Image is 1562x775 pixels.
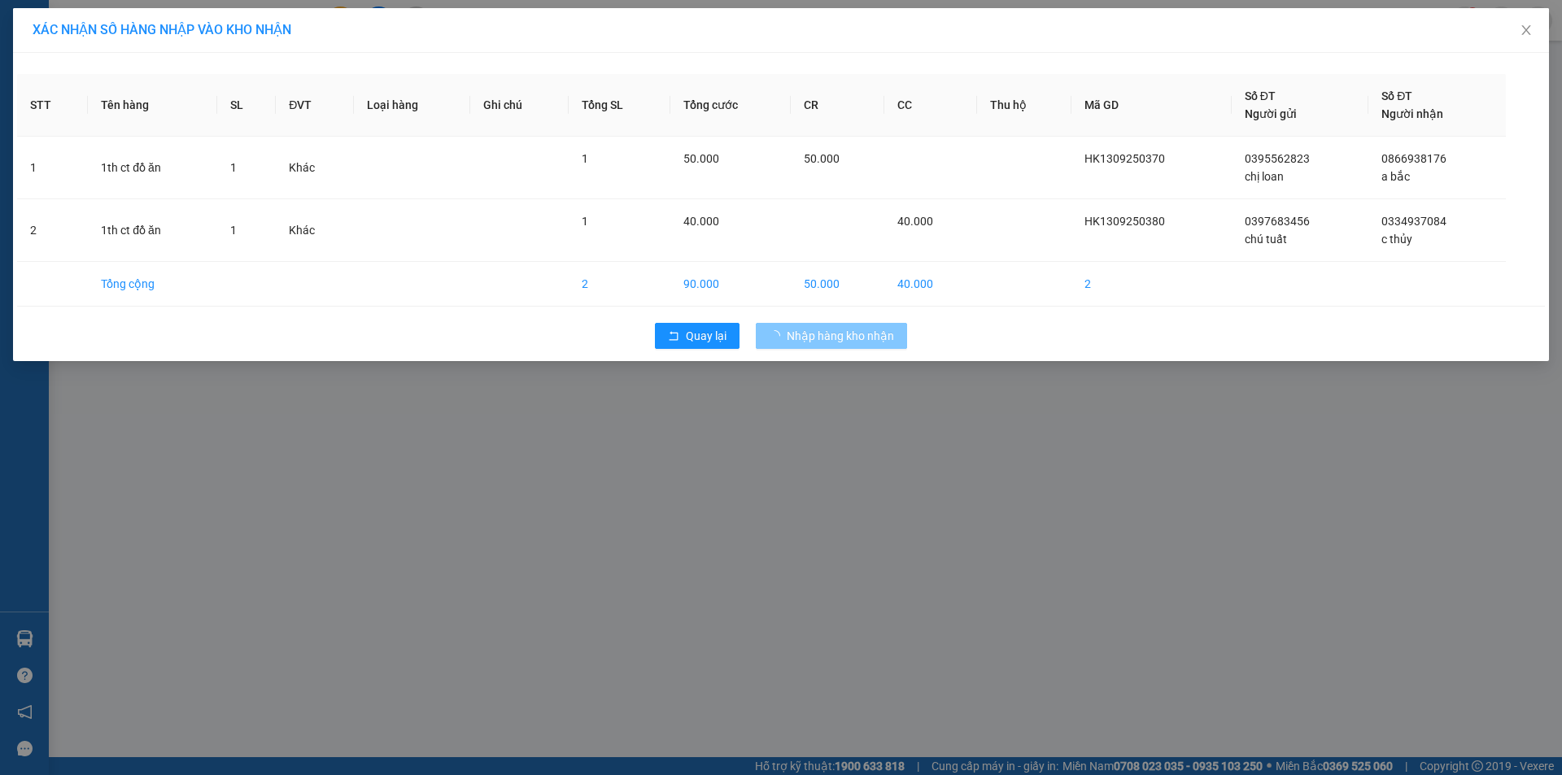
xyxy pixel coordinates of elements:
[230,224,237,237] span: 1
[470,74,568,137] th: Ghi chú
[655,323,740,349] button: rollbackQuay lại
[670,262,792,307] td: 90.000
[1245,215,1310,228] span: 0397683456
[17,74,88,137] th: STT
[230,161,237,174] span: 1
[884,262,977,307] td: 40.000
[88,74,217,137] th: Tên hàng
[1071,262,1232,307] td: 2
[1520,24,1533,37] span: close
[686,327,726,345] span: Quay lại
[1245,89,1276,102] span: Số ĐT
[1381,215,1446,228] span: 0334937084
[791,74,884,137] th: CR
[1084,215,1165,228] span: HK1309250380
[1071,74,1232,137] th: Mã GD
[88,262,217,307] td: Tổng cộng
[670,74,792,137] th: Tổng cước
[1381,89,1412,102] span: Số ĐT
[884,74,977,137] th: CC
[17,137,88,199] td: 1
[683,152,719,165] span: 50.000
[17,199,88,262] td: 2
[33,22,291,37] span: XÁC NHẬN SỐ HÀNG NHẬP VÀO KHO NHẬN
[569,262,670,307] td: 2
[1381,107,1443,120] span: Người nhận
[276,199,354,262] td: Khác
[88,137,217,199] td: 1th ct đồ ăn
[1084,152,1165,165] span: HK1309250370
[276,74,354,137] th: ĐVT
[804,152,840,165] span: 50.000
[1245,107,1297,120] span: Người gửi
[668,330,679,343] span: rollback
[354,74,470,137] th: Loại hàng
[88,199,217,262] td: 1th ct đồ ăn
[1381,233,1412,246] span: c thủy
[569,74,670,137] th: Tổng SL
[1245,152,1310,165] span: 0395562823
[769,330,787,342] span: loading
[791,262,884,307] td: 50.000
[1381,170,1410,183] span: a bắc
[276,137,354,199] td: Khác
[683,215,719,228] span: 40.000
[977,74,1071,137] th: Thu hộ
[897,215,933,228] span: 40.000
[1245,170,1284,183] span: chị loan
[787,327,894,345] span: Nhập hàng kho nhận
[1381,152,1446,165] span: 0866938176
[1245,233,1287,246] span: chú tuất
[217,74,276,137] th: SL
[582,152,588,165] span: 1
[756,323,907,349] button: Nhập hàng kho nhận
[582,215,588,228] span: 1
[1503,8,1549,54] button: Close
